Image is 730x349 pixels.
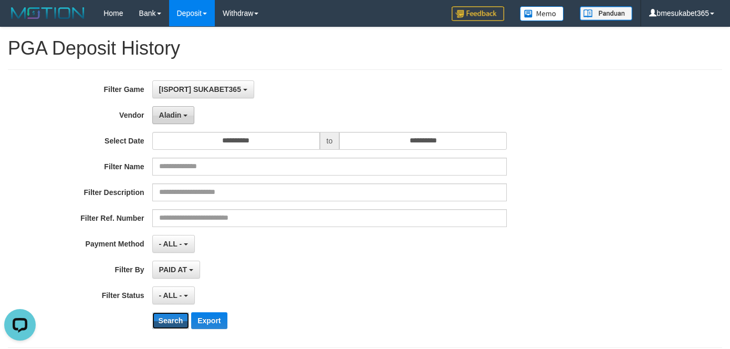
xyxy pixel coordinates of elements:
[152,106,195,124] button: Aladin
[159,265,187,274] span: PAID AT
[320,132,340,150] span: to
[8,5,88,21] img: MOTION_logo.png
[580,6,632,20] img: panduan.png
[452,6,504,21] img: Feedback.jpg
[152,80,254,98] button: [ISPORT] SUKABET365
[152,235,195,253] button: - ALL -
[159,291,182,300] span: - ALL -
[8,38,722,59] h1: PGA Deposit History
[520,6,564,21] img: Button%20Memo.svg
[152,261,200,279] button: PAID AT
[191,312,227,329] button: Export
[4,4,36,36] button: Open LiveChat chat widget
[159,240,182,248] span: - ALL -
[159,111,182,119] span: Aladin
[152,286,195,304] button: - ALL -
[152,312,190,329] button: Search
[159,85,241,94] span: [ISPORT] SUKABET365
